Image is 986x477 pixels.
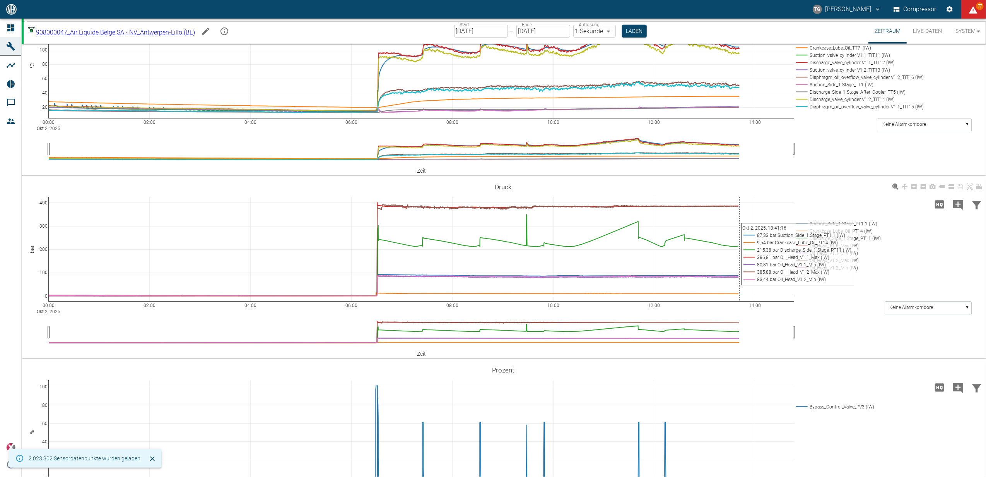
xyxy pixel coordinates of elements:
[949,194,967,214] button: Kommentar hinzufügen
[510,27,514,36] p: –
[573,25,616,38] div: 1 Sekunde
[460,21,469,28] label: Start
[930,383,949,391] span: Hohe Auflösung
[813,5,822,14] div: TG
[516,25,570,38] input: DD.MM.YYYY
[883,122,926,127] text: Keine Alarmkorridore
[217,24,232,39] button: mission info
[5,4,17,14] img: logo
[36,29,195,36] span: 908000047_Air Liquide Belge SA - NV_Antwerpen-Lillo (BE)
[198,24,214,39] button: Machine bearbeiten
[29,451,140,465] div: 2.023.302 Sensordatenpunkte wurden geladen
[930,200,949,208] span: Hohe Auflösung
[6,443,15,452] img: Xplore Logo
[890,305,933,311] text: Keine Alarmkorridore
[27,29,195,36] a: 908000047_Air Liquide Belge SA - NV_Antwerpen-Lillo (BE)
[868,19,907,44] button: Zeitraum
[967,377,986,398] button: Daten filtern
[454,25,508,38] input: DD.MM.YYYY
[943,2,957,16] button: Einstellungen
[892,2,938,16] button: Compressor
[147,453,158,465] button: Schließen
[907,19,948,44] button: Live-Daten
[967,194,986,214] button: Daten filtern
[949,377,967,398] button: Kommentar hinzufügen
[522,21,532,28] label: Ende
[976,2,984,10] span: 77
[948,19,983,44] button: System
[812,2,882,16] button: thomas.gregoir@neuman-esser.com
[622,25,647,38] button: Laden
[579,21,600,28] label: Auflösung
